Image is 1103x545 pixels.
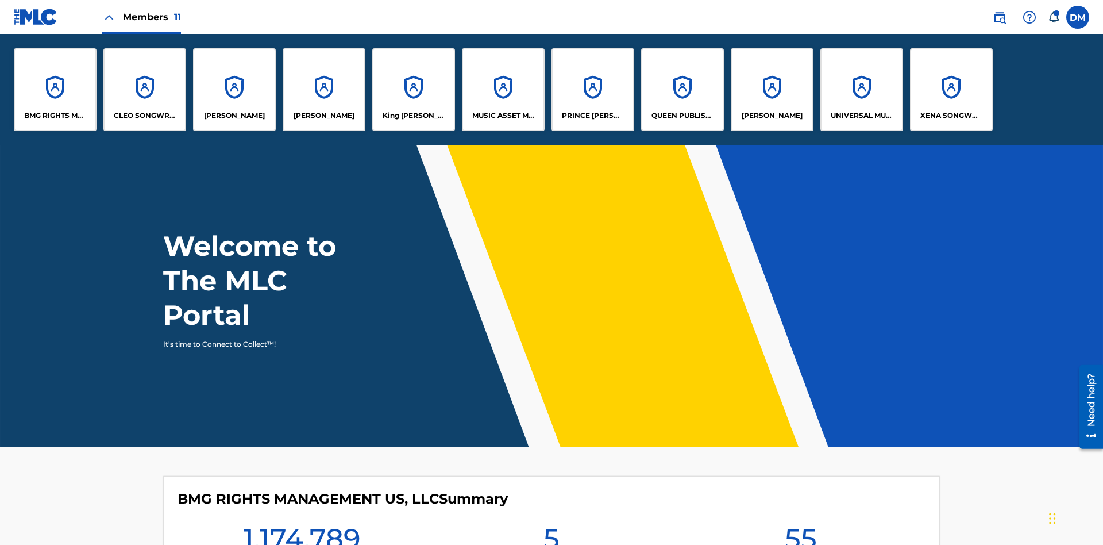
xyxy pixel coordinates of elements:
h4: BMG RIGHTS MANAGEMENT US, LLC [178,490,508,508]
img: Close [102,10,116,24]
p: CLEO SONGWRITER [114,110,176,121]
p: MUSIC ASSET MANAGEMENT (MAM) [472,110,535,121]
p: XENA SONGWRITER [920,110,983,121]
p: QUEEN PUBLISHA [651,110,714,121]
p: RONALD MCTESTERSON [742,110,803,121]
a: AccountsCLEO SONGWRITER [103,48,186,131]
div: User Menu [1066,6,1089,29]
a: Accounts[PERSON_NAME] [731,48,813,131]
a: AccountsQUEEN PUBLISHA [641,48,724,131]
a: AccountsUNIVERSAL MUSIC PUB GROUP [820,48,903,131]
p: PRINCE MCTESTERSON [562,110,624,121]
a: Accounts[PERSON_NAME] [283,48,365,131]
img: search [993,10,1006,24]
p: EYAMA MCSINGER [294,110,354,121]
a: AccountsKing [PERSON_NAME] [372,48,455,131]
p: It's time to Connect to Collect™! [163,339,362,350]
a: AccountsPRINCE [PERSON_NAME] [551,48,634,131]
h1: Welcome to The MLC Portal [163,229,378,332]
p: King McTesterson [383,110,445,121]
a: AccountsXENA SONGWRITER [910,48,993,131]
div: Notifications [1048,11,1059,23]
img: MLC Logo [14,9,58,25]
div: Drag [1049,501,1056,536]
p: BMG RIGHTS MANAGEMENT US, LLC [24,110,87,121]
a: Public Search [988,6,1011,29]
iframe: Chat Widget [1046,490,1103,545]
a: AccountsMUSIC ASSET MANAGEMENT (MAM) [462,48,545,131]
p: UNIVERSAL MUSIC PUB GROUP [831,110,893,121]
span: Members [123,10,181,24]
p: ELVIS COSTELLO [204,110,265,121]
div: Help [1018,6,1041,29]
img: help [1023,10,1036,24]
a: Accounts[PERSON_NAME] [193,48,276,131]
a: AccountsBMG RIGHTS MANAGEMENT US, LLC [14,48,97,131]
iframe: Resource Center [1071,360,1103,455]
span: 11 [174,11,181,22]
